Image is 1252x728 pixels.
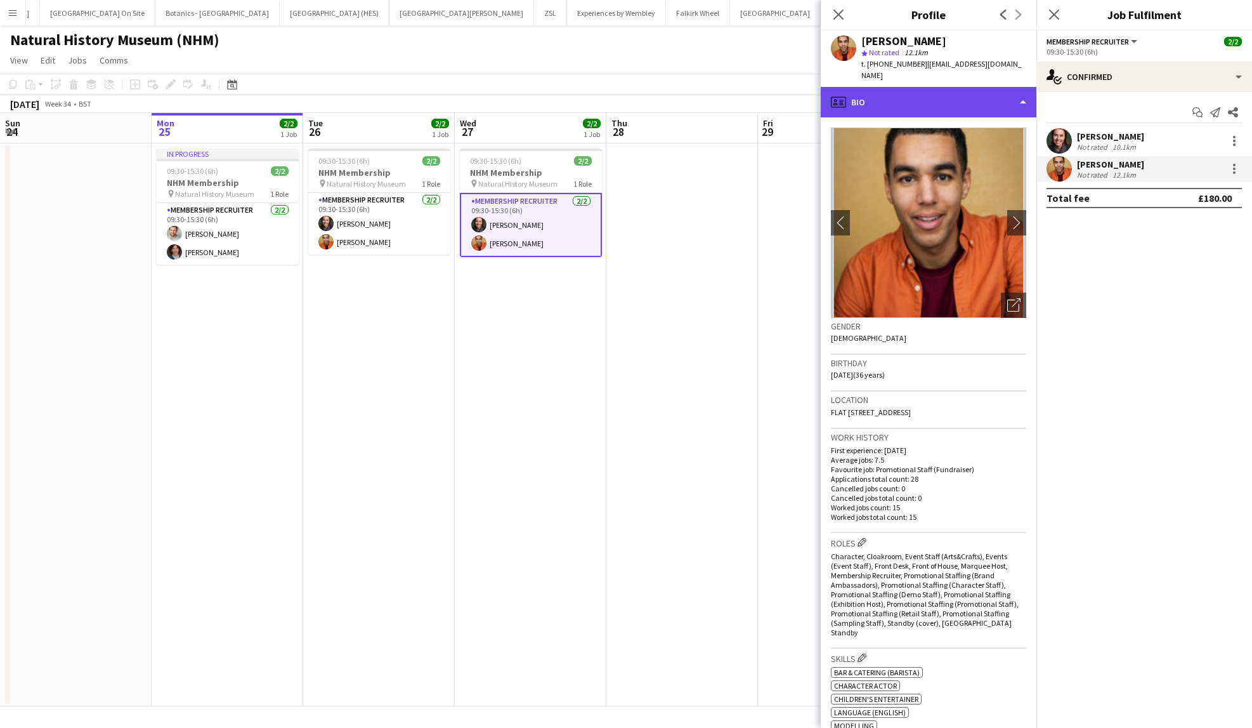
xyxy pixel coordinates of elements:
h3: Birthday [831,357,1026,369]
div: Bio [821,87,1036,117]
span: Tue [308,117,323,129]
span: 2/2 [422,156,440,166]
span: 1 Role [422,179,440,189]
span: View [10,55,28,66]
span: 09:30-15:30 (6h) [470,156,521,166]
div: In progress [157,149,299,159]
app-job-card: In progress09:30-15:30 (6h)2/2NHM Membership Natural History Museum1 RoleMembership Recruiter2/20... [157,149,299,265]
span: Natural History Museum [175,189,254,199]
span: t. [PHONE_NUMBER] [861,59,927,69]
a: Jobs [63,52,92,69]
div: Total fee [1047,192,1090,204]
div: 1 Job [432,129,448,139]
h3: Job Fulfilment [1036,6,1252,23]
div: [PERSON_NAME] [1077,159,1144,170]
div: [PERSON_NAME] [861,36,946,47]
span: 29 [761,124,773,139]
span: Comms [100,55,128,66]
h1: Natural History Museum (NHM) [10,30,219,50]
app-job-card: 09:30-15:30 (6h)2/2NHM Membership Natural History Museum1 RoleMembership Recruiter2/209:30-15:30 ... [308,149,450,255]
h3: Location [831,394,1026,406]
app-card-role: Membership Recruiter2/209:30-15:30 (6h)[PERSON_NAME][PERSON_NAME] [308,193,450,255]
span: 2/2 [280,119,297,128]
p: First experience: [DATE] [831,446,1026,455]
span: Fri [763,117,773,129]
div: Open photos pop-in [1001,293,1026,318]
div: BST [79,99,91,109]
div: Confirmed [1036,62,1252,92]
span: 1 Role [573,179,592,189]
app-job-card: 09:30-15:30 (6h)2/2NHM Membership Natural History Museum1 RoleMembership Recruiter2/209:30-15:30 ... [460,149,602,257]
span: Language (English) [834,708,906,717]
app-card-role: Membership Recruiter2/209:30-15:30 (6h)[PERSON_NAME][PERSON_NAME] [460,193,602,257]
span: 28 [610,124,627,139]
h3: NHM Membership [157,177,299,189]
span: Jobs [68,55,87,66]
span: Thu [611,117,627,129]
span: Week 34 [42,99,74,109]
div: 09:30-15:30 (6h) [1047,47,1242,56]
div: Not rated [1077,142,1110,152]
span: 1 Role [270,189,289,199]
h3: Skills [831,651,1026,665]
a: Edit [36,52,60,69]
p: Favourite job: Promotional Staff (Fundraiser) [831,465,1026,474]
div: 1 Job [584,129,600,139]
span: Natural History Museum [478,179,558,189]
p: Worked jobs count: 15 [831,503,1026,512]
span: 2/2 [431,119,449,128]
span: Bar & Catering (Barista) [834,668,920,677]
span: Mon [157,117,174,129]
span: 27 [458,124,476,139]
span: 12.1km [902,48,930,57]
h3: Gender [831,321,1026,332]
h3: Work history [831,432,1026,443]
button: ZSL [534,1,567,25]
app-card-role: Membership Recruiter2/209:30-15:30 (6h)[PERSON_NAME][PERSON_NAME] [157,203,299,265]
span: Sun [5,117,20,129]
span: 2/2 [583,119,601,128]
span: Edit [41,55,55,66]
button: Falkirk Wheel [666,1,730,25]
div: £180.00 [1198,192,1232,204]
button: [GEOGRAPHIC_DATA] [730,1,821,25]
p: Cancelled jobs total count: 0 [831,493,1026,503]
span: Wed [460,117,476,129]
a: Comms [95,52,133,69]
div: Not rated [1077,170,1110,180]
span: 25 [155,124,174,139]
div: [PERSON_NAME] [1077,131,1144,142]
span: FLAT [STREET_ADDRESS] [831,407,911,417]
h3: NHM Membership [308,167,450,178]
p: Worked jobs total count: 15 [831,512,1026,522]
h3: NHM Membership [460,167,602,178]
span: 26 [306,124,323,139]
span: [DEMOGRAPHIC_DATA] [831,333,906,343]
span: 2/2 [1224,37,1242,46]
a: View [5,52,33,69]
p: Average jobs: 7.5 [831,455,1026,465]
span: Character Actor [834,681,897,691]
h3: Roles [831,536,1026,549]
span: Not rated [869,48,899,57]
p: Applications total count: 28 [831,474,1026,484]
span: Natural History Museum [327,179,406,189]
p: Cancelled jobs count: 0 [831,484,1026,493]
button: [GEOGRAPHIC_DATA][PERSON_NAME] [389,1,534,25]
button: Membership Recruiter [1047,37,1139,46]
div: 10.1km [1110,142,1138,152]
button: Botanics - [GEOGRAPHIC_DATA] [155,1,280,25]
div: 1 Job [280,129,297,139]
img: Crew avatar or photo [831,128,1026,318]
span: 24 [3,124,20,139]
span: Children's Entertainer [834,694,918,704]
h3: Profile [821,6,1036,23]
div: 12.1km [1110,170,1138,180]
span: Membership Recruiter [1047,37,1129,46]
span: 09:30-15:30 (6h) [318,156,370,166]
button: [GEOGRAPHIC_DATA] On Site [40,1,155,25]
span: 09:30-15:30 (6h) [167,166,218,176]
div: [DATE] [10,98,39,110]
span: 2/2 [271,166,289,176]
